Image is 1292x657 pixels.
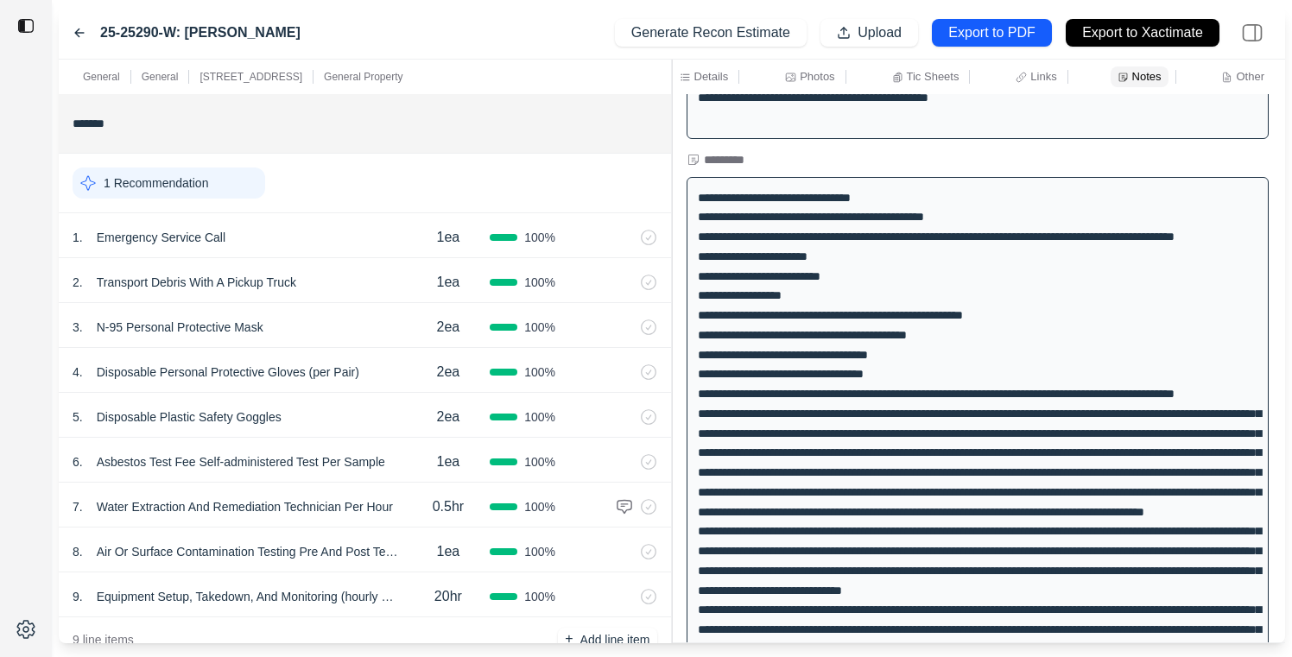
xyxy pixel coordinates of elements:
[1066,19,1219,47] button: Export to Xactimate
[615,19,807,47] button: Generate Recon Estimate
[100,22,301,43] label: 25-25290-W: [PERSON_NAME]
[820,19,918,47] button: Upload
[932,19,1052,47] button: Export to PDF
[858,23,902,43] p: Upload
[631,23,790,43] p: Generate Recon Estimate
[948,23,1035,43] p: Export to PDF
[1082,23,1203,43] p: Export to Xactimate
[1233,14,1271,52] img: right-panel.svg
[17,17,35,35] img: toggle sidebar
